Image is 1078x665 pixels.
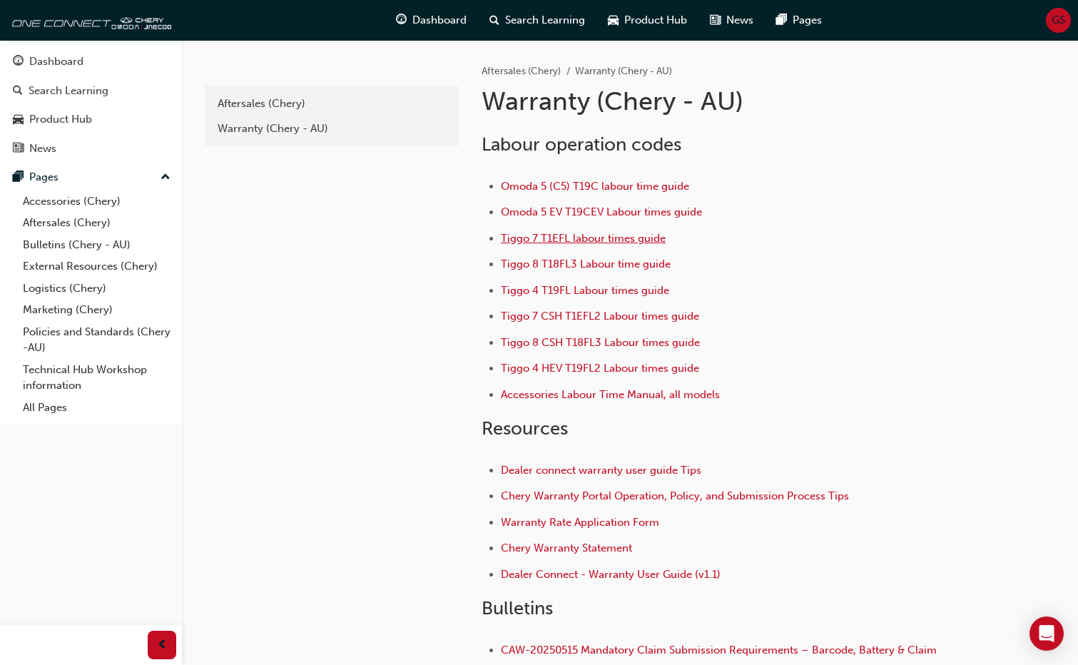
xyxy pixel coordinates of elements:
a: Aftersales (Chery) [17,212,176,234]
h1: Warranty (Chery - AU) [482,86,950,117]
a: Omoda 5 EV T19CEV Labour times guide [501,205,702,218]
div: Aftersales (Chery) [218,96,446,112]
a: Omoda 5 (C5) T19C labour time guide [501,180,689,193]
span: guage-icon [396,11,407,29]
div: Product Hub [29,111,92,128]
a: Dashboard [6,49,176,75]
span: Search Learning [505,12,585,29]
a: Tiggo 7 T1EFL labour times guide [501,232,666,245]
div: News [29,141,56,157]
span: Dashboard [412,12,467,29]
a: Tiggo 7 CSH T1EFL2 Labour times guide [501,310,699,323]
a: Tiggo 8 T18FL3 Labour time guide [501,258,671,270]
a: All Pages [17,397,176,419]
span: guage-icon [13,56,24,68]
a: Aftersales (Chery) [482,65,561,77]
span: search-icon [13,85,23,98]
div: Pages [29,169,59,186]
button: DashboardSearch LearningProduct HubNews [6,46,176,164]
a: car-iconProduct Hub [596,6,698,35]
a: Search Learning [6,78,176,104]
li: Warranty (Chery - AU) [575,64,672,80]
a: Accessories (Chery) [17,191,176,213]
span: car-icon [13,113,24,126]
a: News [6,136,176,162]
a: Logistics (Chery) [17,278,176,300]
a: Chery Warranty Statement [501,542,632,554]
a: guage-iconDashboard [385,6,478,35]
div: Search Learning [29,83,108,99]
div: Dashboard [29,54,83,70]
a: Bulletins (Chery - AU) [17,234,176,256]
span: pages-icon [13,171,24,184]
img: oneconnect [7,6,171,34]
a: search-iconSearch Learning [478,6,596,35]
span: search-icon [489,11,499,29]
button: Pages [6,164,176,191]
a: news-iconNews [698,6,765,35]
a: Marketing (Chery) [17,299,176,321]
span: car-icon [608,11,619,29]
a: Aftersales (Chery) [210,91,453,116]
span: up-icon [161,168,171,187]
a: Accessories Labour Time Manual, all models [501,388,720,401]
button: GS [1046,8,1071,33]
a: Warranty Rate Application Form [501,516,659,529]
span: pages-icon [776,11,787,29]
span: Resources [482,417,568,440]
a: pages-iconPages [765,6,833,35]
a: Tiggo 4 HEV T19FL2 Labour times guide [501,362,699,375]
a: Warranty (Chery - AU) [210,116,453,141]
span: news-icon [13,143,24,156]
div: Warranty (Chery - AU) [218,121,446,137]
a: Tiggo 8 CSH T18FL3 Labour times guide [501,336,700,349]
span: News [726,12,753,29]
a: Dealer Connect - Warranty User Guide (v1.1) [501,568,721,581]
a: Policies and Standards (Chery -AU) [17,321,176,359]
span: GS [1052,12,1065,29]
span: Labour operation codes [482,133,681,156]
span: prev-icon [157,636,168,654]
span: Pages [793,12,822,29]
a: Chery Warranty Portal Operation, Policy, and Submission Process Tips [501,489,849,502]
a: Product Hub [6,106,176,133]
div: Open Intercom Messenger [1029,616,1064,651]
a: External Resources (Chery) [17,255,176,278]
a: Tiggo 4 T19FL Labour times guide [501,284,669,297]
a: Technical Hub Workshop information [17,359,176,397]
span: Bulletins [482,597,553,619]
span: news-icon [710,11,721,29]
span: Product Hub [624,12,687,29]
a: Dealer connect warranty user guide Tips [501,464,701,477]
